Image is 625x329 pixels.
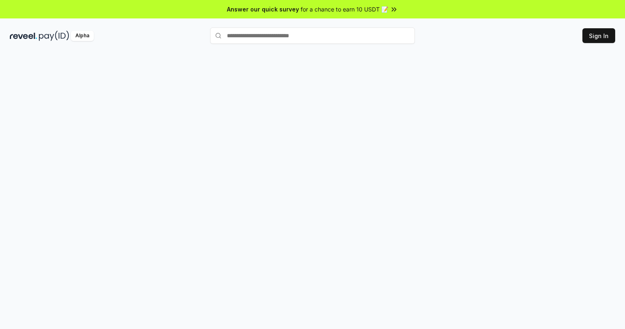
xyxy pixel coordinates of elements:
div: Alpha [71,31,94,41]
span: Answer our quick survey [227,5,299,14]
img: pay_id [39,31,69,41]
img: reveel_dark [10,31,37,41]
button: Sign In [582,28,615,43]
span: for a chance to earn 10 USDT 📝 [301,5,388,14]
